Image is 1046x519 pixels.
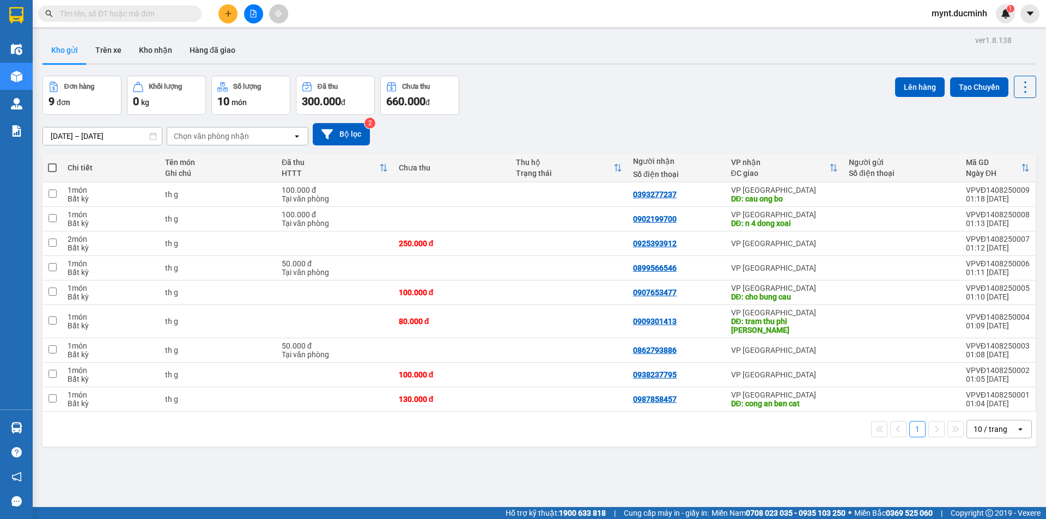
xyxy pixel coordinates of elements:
[516,169,613,178] div: Trạng thái
[731,346,838,355] div: VP [GEOGRAPHIC_DATA]
[43,127,162,145] input: Select a date range.
[731,390,838,399] div: VP [GEOGRAPHIC_DATA]
[950,77,1008,97] button: Tạo Chuyến
[886,509,933,517] strong: 0369 525 060
[211,76,290,115] button: Số lượng10món
[966,350,1030,359] div: 01:08 [DATE]
[731,219,838,228] div: DĐ: n 4 dong xoai
[731,158,829,167] div: VP nhận
[45,10,53,17] span: search
[966,366,1030,375] div: VPVĐ1408250002
[68,235,154,243] div: 2 món
[731,264,838,272] div: VP [GEOGRAPHIC_DATA]
[11,496,22,506] span: message
[282,219,388,228] div: Tại văn phòng
[141,98,149,107] span: kg
[133,95,139,108] span: 0
[165,346,271,355] div: th g
[559,509,606,517] strong: 1900 633 818
[386,95,425,108] span: 660.000
[941,507,942,519] span: |
[68,313,154,321] div: 1 món
[165,264,271,272] div: th g
[42,76,121,115] button: Đơn hàng9đơn
[68,321,154,330] div: Bất kỳ
[275,10,282,17] span: aim
[293,132,301,141] svg: open
[633,157,720,166] div: Người nhận
[302,95,341,108] span: 300.000
[11,44,22,55] img: warehouse-icon
[68,219,154,228] div: Bất kỳ
[11,447,22,457] span: question-circle
[282,259,388,268] div: 50.000 đ
[966,235,1030,243] div: VPVĐ1408250007
[966,313,1030,321] div: VPVĐ1408250004
[318,83,338,90] div: Đã thu
[1020,4,1039,23] button: caret-down
[68,259,154,268] div: 1 món
[174,131,249,142] div: Chọn văn phòng nhận
[731,210,838,219] div: VP [GEOGRAPHIC_DATA]
[849,158,955,167] div: Người gửi
[1001,9,1011,19] img: icon-new-feature
[966,186,1030,194] div: VPVĐ1408250009
[87,37,130,63] button: Trên xe
[633,170,720,179] div: Số điện thoại
[975,34,1012,46] div: ver 1.8.138
[165,158,271,167] div: Tên món
[1007,5,1014,13] sup: 1
[296,76,375,115] button: Đã thu300.000đ
[731,194,838,203] div: DĐ: cau ong bo
[895,77,945,97] button: Lên hàng
[731,284,838,292] div: VP [GEOGRAPHIC_DATA]
[68,268,154,277] div: Bất kỳ
[633,317,677,326] div: 0909301413
[68,390,154,399] div: 1 món
[233,83,261,90] div: Số lượng
[966,194,1030,203] div: 01:18 [DATE]
[731,370,838,379] div: VP [GEOGRAPHIC_DATA]
[380,76,459,115] button: Chưa thu660.000đ
[510,154,628,182] th: Toggle SortBy
[149,83,182,90] div: Khối lượng
[181,37,244,63] button: Hàng đã giao
[68,284,154,292] div: 1 món
[165,317,271,326] div: th g
[633,395,677,404] div: 0987858457
[624,507,709,519] span: Cung cấp máy in - giấy in:
[282,186,388,194] div: 100.000 đ
[68,163,154,172] div: Chi tiết
[633,370,677,379] div: 0938237795
[960,154,1035,182] th: Toggle SortBy
[966,375,1030,383] div: 01:05 [DATE]
[633,346,677,355] div: 0862793886
[269,4,288,23] button: aim
[633,264,677,272] div: 0899566546
[165,370,271,379] div: th g
[68,210,154,219] div: 1 món
[726,154,843,182] th: Toggle SortBy
[966,158,1021,167] div: Mã GD
[399,395,505,404] div: 130.000 đ
[909,421,926,437] button: 1
[614,507,616,519] span: |
[282,210,388,219] div: 100.000 đ
[250,10,257,17] span: file-add
[68,399,154,408] div: Bất kỳ
[633,190,677,199] div: 0393277237
[399,163,505,172] div: Chưa thu
[68,194,154,203] div: Bất kỳ
[399,239,505,248] div: 250.000 đ
[402,83,430,90] div: Chưa thu
[165,190,271,199] div: th g
[1025,9,1035,19] span: caret-down
[224,10,232,17] span: plus
[282,350,388,359] div: Tại văn phòng
[966,169,1021,178] div: Ngày ĐH
[165,288,271,297] div: th g
[731,399,838,408] div: DĐ: cong an ben cat
[506,507,606,519] span: Hỗ trợ kỹ thuật:
[68,292,154,301] div: Bất kỳ
[68,186,154,194] div: 1 món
